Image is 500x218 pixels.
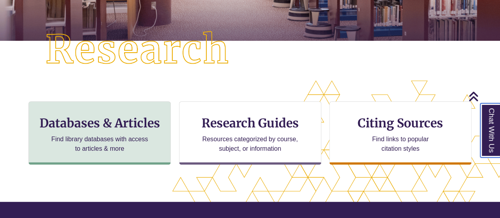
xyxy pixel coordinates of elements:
[362,135,439,154] p: Find links to popular citation styles
[352,116,449,131] h3: Citing Sources
[468,91,498,102] a: Back to Top
[329,101,472,165] a: Citing Sources Find links to popular citation styles
[179,101,321,165] a: Research Guides Resources categorized by course, subject, or information
[28,101,171,165] a: Databases & Articles Find library databases with access to articles & more
[48,135,151,154] p: Find library databases with access to articles & more
[186,116,315,131] h3: Research Guides
[198,135,302,154] p: Resources categorized by course, subject, or information
[35,116,164,131] h3: Databases & Articles
[25,11,250,89] img: Research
